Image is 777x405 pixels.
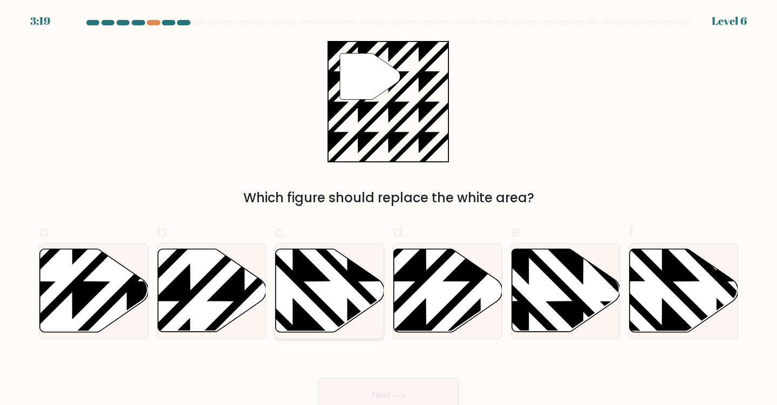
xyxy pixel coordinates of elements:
span: b. [157,221,170,242]
div: Level 6 [712,13,747,29]
span: f. [629,221,636,242]
div: Which figure should replace the white area? [45,188,732,208]
span: d. [393,221,406,242]
g: " [340,53,400,100]
span: c. [275,221,287,242]
div: 3:19 [30,13,50,29]
span: a. [39,221,52,242]
span: e. [511,221,523,242]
